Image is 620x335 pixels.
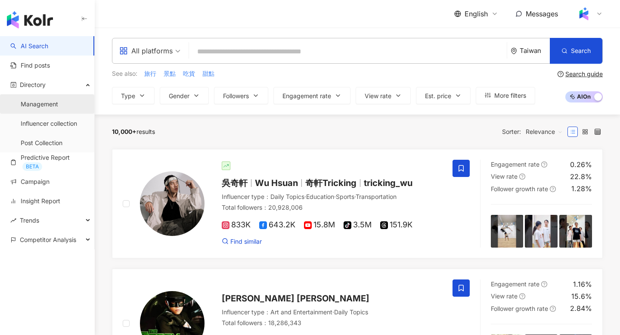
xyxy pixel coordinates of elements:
[10,61,50,70] a: Find posts
[344,220,372,230] span: 3.5M
[140,171,205,236] img: KOL Avatar
[576,6,592,22] img: Kolr%20app%20icon%20%281%29.png
[491,173,518,180] span: View rate
[163,69,176,78] button: 景點
[491,161,539,168] span: Engagement rate
[364,178,412,188] span: tricking_wu
[20,211,39,230] span: Trends
[354,193,356,200] span: ·
[222,203,442,212] div: Total followers ： 20,928,006
[222,308,442,316] div: Influencer type ：
[121,93,135,99] span: Type
[169,93,189,99] span: Gender
[270,193,304,200] span: Daily Topics
[502,125,567,139] div: Sorter:
[222,237,262,246] a: Find similar
[21,100,58,109] a: Management
[380,220,412,230] span: 151.9K
[570,160,592,169] div: 0.26%
[541,161,547,167] span: question-circle
[570,172,592,181] div: 22.8%
[144,69,157,78] button: 旅行
[304,193,306,200] span: ·
[112,87,155,104] button: Type
[10,197,60,205] a: Insight Report
[112,128,155,135] div: results
[491,305,548,312] span: Follower growth rate
[526,9,558,18] span: Messages
[570,304,592,313] div: 2.84%
[305,178,356,188] span: 奇軒Tricking
[491,215,524,248] img: post-image
[10,177,50,186] a: Campaign
[525,215,558,248] img: post-image
[550,186,556,192] span: question-circle
[416,87,471,104] button: Est. price
[119,44,173,58] div: All platforms
[112,69,137,78] span: See also:
[559,215,592,248] img: post-image
[304,220,335,230] span: 15.8M
[10,217,16,223] span: rise
[491,280,539,288] span: Engagement rate
[571,184,592,193] div: 1.28%
[332,308,334,316] span: ·
[230,237,262,246] span: Find similar
[222,192,442,201] div: Influencer type ：
[270,308,332,316] span: Art and Entertainment
[222,293,369,304] span: [PERSON_NAME] [PERSON_NAME]
[183,69,195,78] span: 吃貨
[160,87,209,104] button: Gender
[465,9,488,19] span: English
[336,193,354,200] span: Sports
[112,149,603,258] a: KOL Avatar吳奇軒Wu Hsuan奇軒Trickingtricking_wuInfluencer type：Daily Topics·Education·Sports·Transport...
[10,42,48,50] a: searchAI Search
[202,69,215,78] button: 甜點
[573,279,592,289] div: 1.16%
[21,119,77,128] a: Influencer collection
[520,47,550,54] div: Taiwan
[494,92,526,99] span: More filters
[282,93,331,99] span: Engagement rate
[571,47,591,54] span: Search
[273,87,350,104] button: Engagement rate
[202,69,214,78] span: 甜點
[425,93,451,99] span: Est. price
[222,220,251,230] span: 833K
[222,178,248,188] span: 吳奇軒
[491,292,518,300] span: View rate
[10,153,87,171] a: Predictive ReportBETA
[112,128,136,135] span: 10,000+
[519,174,525,180] span: question-circle
[20,75,46,94] span: Directory
[144,69,156,78] span: 旅行
[222,319,442,327] div: Total followers ： 18,286,343
[541,281,547,287] span: question-circle
[365,93,391,99] span: View rate
[511,48,517,54] span: environment
[255,178,298,188] span: Wu Hsuan
[526,125,563,139] span: Relevance
[183,69,195,78] button: 吃貨
[223,93,249,99] span: Followers
[571,292,592,301] div: 15.6%
[565,71,603,78] div: Search guide
[491,185,548,192] span: Follower growth rate
[356,87,411,104] button: View rate
[334,308,368,316] span: Daily Topics
[550,306,556,312] span: question-circle
[334,193,336,200] span: ·
[550,38,602,64] button: Search
[119,47,128,55] span: appstore
[356,193,397,200] span: Transportation
[7,11,53,28] img: logo
[21,139,62,147] a: Post Collection
[306,193,334,200] span: Education
[259,220,295,230] span: 643.2K
[519,293,525,299] span: question-circle
[558,71,564,77] span: question-circle
[164,69,176,78] span: 景點
[214,87,268,104] button: Followers
[476,87,535,104] button: More filters
[20,230,76,249] span: Competitor Analysis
